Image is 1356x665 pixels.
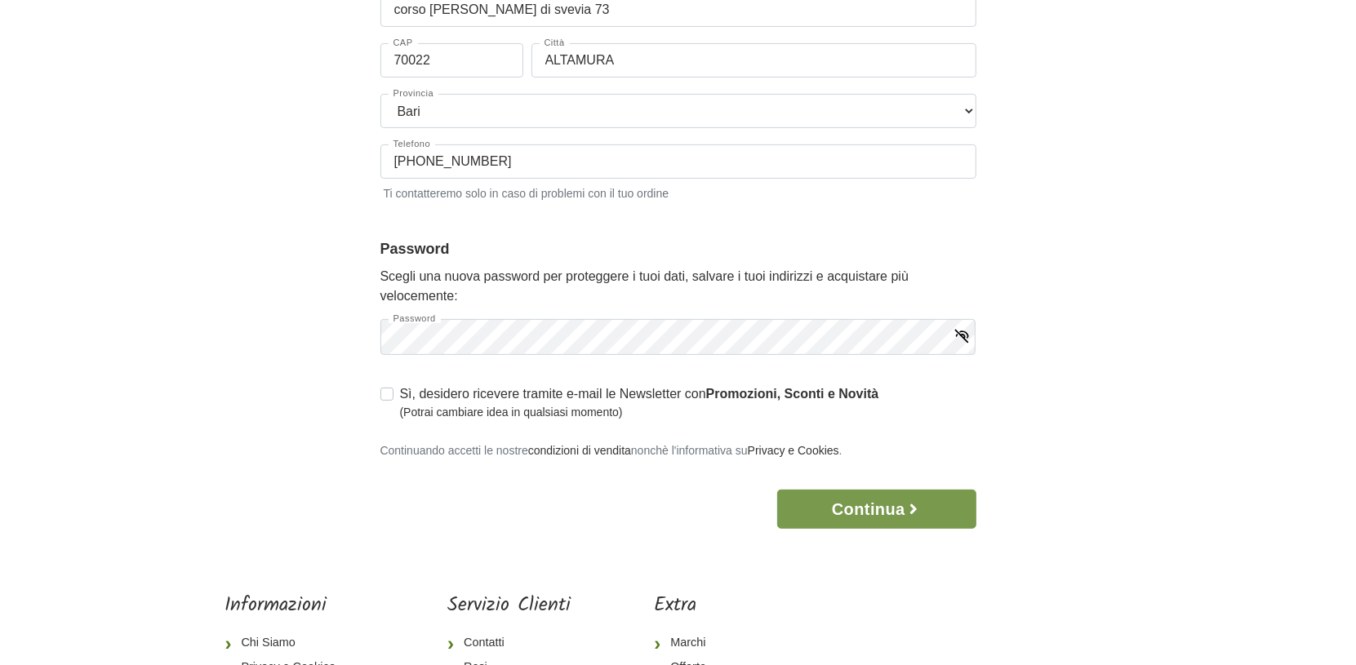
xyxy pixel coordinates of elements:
[447,631,571,655] a: Contatti
[540,38,570,47] label: Città
[654,631,762,655] a: Marchi
[654,594,762,618] h5: Extra
[748,444,839,457] a: Privacy e Cookies
[225,631,364,655] a: Chi Siamo
[225,594,364,618] h5: Informazioni
[380,182,976,202] small: Ti contatteremo solo in caso di problemi con il tuo ordine
[845,594,1131,651] iframe: fb:page Facebook Social Plugin
[380,444,842,457] small: Continuando accetti le nostre nonchè l'informativa su .
[777,490,976,529] button: Continua
[400,404,879,421] small: (Potrai cambiare idea in qualsiasi momento)
[531,43,976,78] input: Città
[380,144,976,179] input: Telefono
[380,267,976,306] p: Scegli una nuova password per proteggere i tuoi dati, salvare i tuoi indirizzi e acquistare più v...
[389,38,418,47] label: CAP
[400,384,879,421] label: Sì, desidero ricevere tramite e-mail le Newsletter con
[380,238,976,260] legend: Password
[389,89,439,98] label: Provincia
[380,43,523,78] input: CAP
[528,444,631,457] a: condizioni di vendita
[706,387,879,401] strong: Promozioni, Sconti e Novità
[447,594,571,618] h5: Servizio Clienti
[389,314,441,323] label: Password
[389,140,436,149] label: Telefono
